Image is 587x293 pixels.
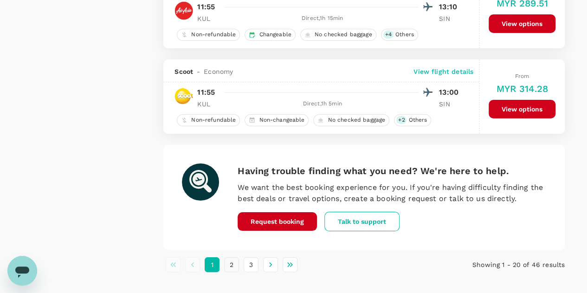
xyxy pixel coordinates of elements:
div: Changeable [245,29,296,41]
nav: pagination navigation [163,257,431,272]
span: Economy [204,67,233,76]
span: + 2 [396,116,406,124]
span: + 4 [383,31,393,39]
span: - [193,67,204,76]
span: Others [405,116,431,124]
p: Showing 1 - 20 of 46 results [431,260,565,269]
span: Changeable [255,31,295,39]
span: Non-refundable [187,31,239,39]
p: We want the best booking experience for you. If you're having difficulty finding the best deals o... [238,182,546,204]
button: page 1 [205,257,219,272]
img: AK [174,1,193,20]
button: Request booking [238,212,317,231]
p: KUL [197,14,220,23]
div: No checked baggage [313,114,389,126]
span: Non-changeable [255,116,308,124]
p: View flight details [413,67,473,76]
h6: Having trouble finding what you need? We're here to help. [238,163,546,178]
div: Non-refundable [177,114,240,126]
button: View options [489,14,555,33]
span: No checked baggage [311,31,376,39]
button: Go to page 3 [244,257,258,272]
p: KUL [197,99,220,109]
img: TR [174,87,193,105]
p: 13:10 [439,1,462,13]
span: No checked baggage [324,116,389,124]
p: 11:55 [197,1,215,13]
div: Direct , 1h 5min [226,99,419,109]
div: Direct , 1h 15min [226,14,419,23]
p: SIN [439,14,462,23]
p: 13:00 [439,87,462,98]
button: View options [489,100,555,118]
button: Go to last page [283,257,297,272]
span: Non-refundable [187,116,239,124]
div: +4Others [381,29,418,41]
span: From [515,73,529,79]
h6: MYR 314.28 [496,81,548,96]
iframe: Button to launch messaging window [7,256,37,286]
div: No checked baggage [300,29,376,41]
p: 11:55 [197,87,215,98]
div: Non-changeable [245,114,309,126]
div: +2Others [394,114,431,126]
div: Non-refundable [177,29,240,41]
button: Talk to support [324,212,400,231]
button: Go to page 2 [224,257,239,272]
span: Scoot [174,67,193,76]
button: Go to next page [263,257,278,272]
span: Others [392,31,418,39]
p: SIN [439,99,462,109]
